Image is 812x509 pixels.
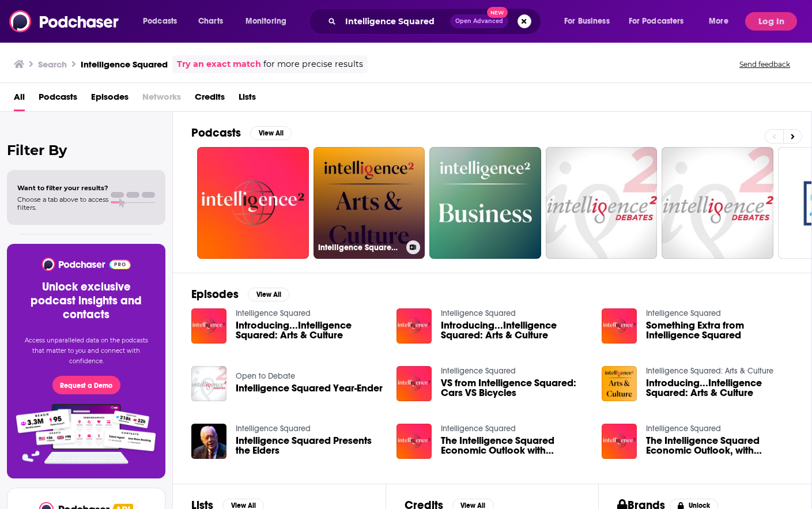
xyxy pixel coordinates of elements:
[396,366,432,401] img: VS from Intelligence Squared: Cars VS Bicycles
[236,436,383,455] a: Intelligence Squared Presents the Elders
[441,378,588,398] a: VS from Intelligence Squared: Cars VS Bicycles
[191,126,292,140] a: PodcastsView All
[17,184,108,192] span: Want to filter your results?
[646,366,773,376] a: Intelligence Squared: Arts & Culture
[736,59,794,69] button: Send feedback
[441,308,516,318] a: Intelligence Squared
[198,13,223,29] span: Charts
[191,424,226,459] img: Intelligence Squared Presents the Elders
[314,147,425,259] a: Intelligence Squared: Arts & Culture
[709,13,728,29] span: More
[318,243,402,252] h3: Intelligence Squared: Arts & Culture
[646,436,793,455] span: The Intelligence Squared Economic Outlook, with [PERSON_NAME], Part One
[191,12,230,31] a: Charts
[602,366,637,401] img: Introducing...Intelligence Squared: Arts & Culture
[236,321,383,340] a: Introducing...Intelligence Squared: Arts & Culture
[441,366,516,376] a: Intelligence Squared
[701,12,743,31] button: open menu
[487,7,508,18] span: New
[21,335,152,367] p: Access unparalleled data on the podcasts that matter to you and connect with confidence.
[7,142,165,159] h2: Filter By
[646,378,793,398] a: Introducing...Intelligence Squared: Arts & Culture
[135,12,192,31] button: open menu
[9,10,120,32] img: Podchaser - Follow, Share and Rate Podcasts
[263,58,363,71] span: for more precise results
[341,12,450,31] input: Search podcasts, credits, & more...
[441,424,516,433] a: Intelligence Squared
[646,436,793,455] a: The Intelligence Squared Economic Outlook, with Tim Harford, Part One
[646,308,721,318] a: Intelligence Squared
[556,12,624,31] button: open menu
[236,371,295,381] a: Open to Debate
[441,321,588,340] a: Introducing...Intelligence Squared: Arts & Culture
[239,88,256,111] a: Lists
[396,424,432,459] img: The Intelligence Squared Economic Outlook with Martin Wolf
[602,308,637,344] img: Something Extra from Intelligence Squared
[236,308,311,318] a: Intelligence Squared
[41,258,131,271] img: Podchaser - Follow, Share and Rate Podcasts
[52,376,120,394] button: Request a Demo
[250,126,292,140] button: View All
[646,424,721,433] a: Intelligence Squared
[39,88,77,111] a: Podcasts
[91,88,129,111] a: Episodes
[320,8,552,35] div: Search podcasts, credits, & more...
[12,404,160,465] img: Pro Features
[191,366,226,401] img: Intelligence Squared Year-Ender
[14,88,25,111] a: All
[191,126,241,140] h2: Podcasts
[455,18,503,24] span: Open Advanced
[629,13,684,29] span: For Podcasters
[602,424,637,459] img: The Intelligence Squared Economic Outlook, with Tim Harford, Part One
[441,436,588,455] a: The Intelligence Squared Economic Outlook with Martin Wolf
[646,321,793,340] a: Something Extra from Intelligence Squared
[81,59,168,70] h3: Intelligence Squared
[142,88,181,111] span: Networks
[17,195,108,212] span: Choose a tab above to access filters.
[38,59,67,70] h3: Search
[191,308,226,344] img: Introducing...Intelligence Squared: Arts & Culture
[396,308,432,344] img: Introducing...Intelligence Squared: Arts & Culture
[236,383,383,393] a: Intelligence Squared Year-Ender
[177,58,261,71] a: Try an exact match
[195,88,225,111] a: Credits
[237,12,301,31] button: open menu
[441,436,588,455] span: The Intelligence Squared Economic Outlook with [PERSON_NAME]
[246,13,286,29] span: Monitoring
[191,287,239,301] h2: Episodes
[248,288,289,301] button: View All
[21,280,152,322] h3: Unlock exclusive podcast insights and contacts
[564,13,610,29] span: For Business
[450,14,508,28] button: Open AdvancedNew
[745,12,797,31] button: Log In
[236,424,311,433] a: Intelligence Squared
[191,287,289,301] a: EpisodesView All
[621,12,701,31] button: open menu
[143,13,177,29] span: Podcasts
